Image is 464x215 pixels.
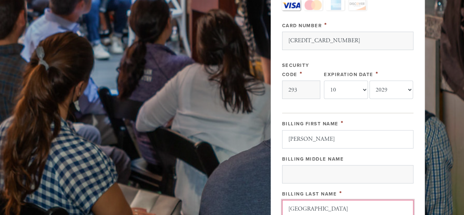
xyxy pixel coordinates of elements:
[341,119,344,127] span: This field is required.
[376,70,379,78] span: This field is required.
[324,72,373,78] label: Expiration Date
[282,191,337,197] label: Billing Last Name
[282,23,322,29] label: Card Number
[324,80,368,99] select: Expiration Date month
[282,62,309,78] label: Security Code
[300,70,303,78] span: This field is required.
[324,21,327,29] span: This field is required.
[339,189,342,197] span: This field is required.
[369,80,413,99] select: Expiration Date year
[282,121,339,127] label: Billing First Name
[282,156,344,162] label: Billing Middle Name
